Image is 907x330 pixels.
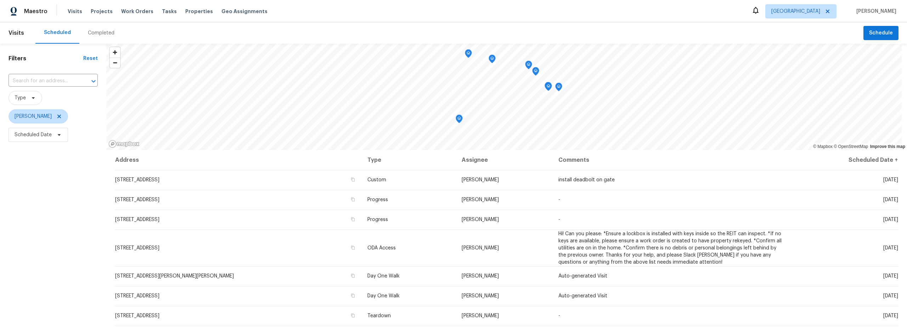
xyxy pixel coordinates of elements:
[115,293,159,298] span: [STREET_ADDRESS]
[115,177,159,182] span: [STREET_ADDRESS]
[115,217,159,222] span: [STREET_ADDRESS]
[558,177,615,182] span: install deadbolt on gate
[854,8,896,15] span: [PERSON_NAME]
[869,29,893,38] span: Schedule
[462,197,499,202] span: [PERSON_NAME]
[883,217,898,222] span: [DATE]
[863,26,898,40] button: Schedule
[545,82,552,93] div: Map marker
[883,177,898,182] span: [DATE]
[456,115,463,126] div: Map marker
[110,47,120,57] button: Zoom in
[15,94,26,101] span: Type
[883,313,898,318] span: [DATE]
[367,246,396,251] span: ODA Access
[558,293,607,298] span: Auto-generated Visit
[68,8,82,15] span: Visits
[462,177,499,182] span: [PERSON_NAME]
[883,274,898,279] span: [DATE]
[367,177,386,182] span: Custom
[462,246,499,251] span: [PERSON_NAME]
[462,217,499,222] span: [PERSON_NAME]
[883,197,898,202] span: [DATE]
[350,312,356,319] button: Copy Address
[489,55,496,66] div: Map marker
[367,313,391,318] span: Teardown
[558,217,560,222] span: -
[870,144,905,149] a: Improve this map
[350,196,356,203] button: Copy Address
[558,274,607,279] span: Auto-generated Visit
[883,246,898,251] span: [DATE]
[558,231,782,265] span: Hi! Can you please: *Ensure a lockbox is installed with keys inside so the REIT can inspect. *If ...
[350,176,356,183] button: Copy Address
[462,313,499,318] span: [PERSON_NAME]
[525,61,532,72] div: Map marker
[350,273,356,279] button: Copy Address
[788,150,898,170] th: Scheduled Date ↑
[350,244,356,251] button: Copy Address
[91,8,113,15] span: Projects
[108,140,140,148] a: Mapbox homepage
[462,274,499,279] span: [PERSON_NAME]
[110,58,120,68] span: Zoom out
[106,44,902,150] canvas: Map
[221,8,267,15] span: Geo Assignments
[110,57,120,68] button: Zoom out
[44,29,71,36] div: Scheduled
[462,293,499,298] span: [PERSON_NAME]
[162,9,177,14] span: Tasks
[456,150,553,170] th: Assignee
[9,76,78,87] input: Search for an address...
[555,83,562,94] div: Map marker
[115,150,362,170] th: Address
[83,55,98,62] div: Reset
[115,274,234,279] span: [STREET_ADDRESS][PERSON_NAME][PERSON_NAME]
[553,150,788,170] th: Comments
[813,144,833,149] a: Mapbox
[367,217,388,222] span: Progress
[88,29,114,37] div: Completed
[558,313,560,318] span: -
[121,8,153,15] span: Work Orders
[532,67,539,78] div: Map marker
[15,113,52,120] span: [PERSON_NAME]
[15,131,52,138] span: Scheduled Date
[115,246,159,251] span: [STREET_ADDRESS]
[465,49,472,60] div: Map marker
[89,76,98,86] button: Open
[350,292,356,299] button: Copy Address
[350,216,356,222] button: Copy Address
[9,55,83,62] h1: Filters
[834,144,868,149] a: OpenStreetMap
[558,197,560,202] span: -
[367,274,400,279] span: Day One Walk
[367,197,388,202] span: Progress
[367,293,400,298] span: Day One Walk
[24,8,47,15] span: Maestro
[9,25,24,41] span: Visits
[185,8,213,15] span: Properties
[883,293,898,298] span: [DATE]
[362,150,456,170] th: Type
[115,197,159,202] span: [STREET_ADDRESS]
[115,313,159,318] span: [STREET_ADDRESS]
[771,8,820,15] span: [GEOGRAPHIC_DATA]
